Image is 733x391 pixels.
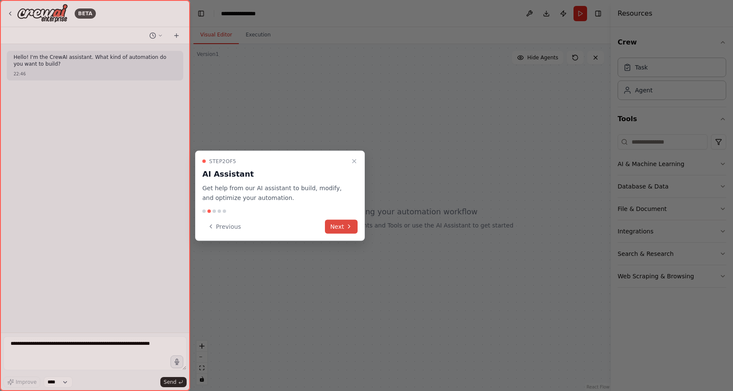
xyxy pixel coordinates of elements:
h3: AI Assistant [202,168,347,180]
p: Get help from our AI assistant to build, modify, and optimize your automation. [202,183,347,203]
span: Step 2 of 5 [209,158,236,165]
button: Hide left sidebar [195,8,207,19]
button: Next [325,219,358,233]
button: Close walkthrough [349,156,359,166]
button: Previous [202,219,246,233]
